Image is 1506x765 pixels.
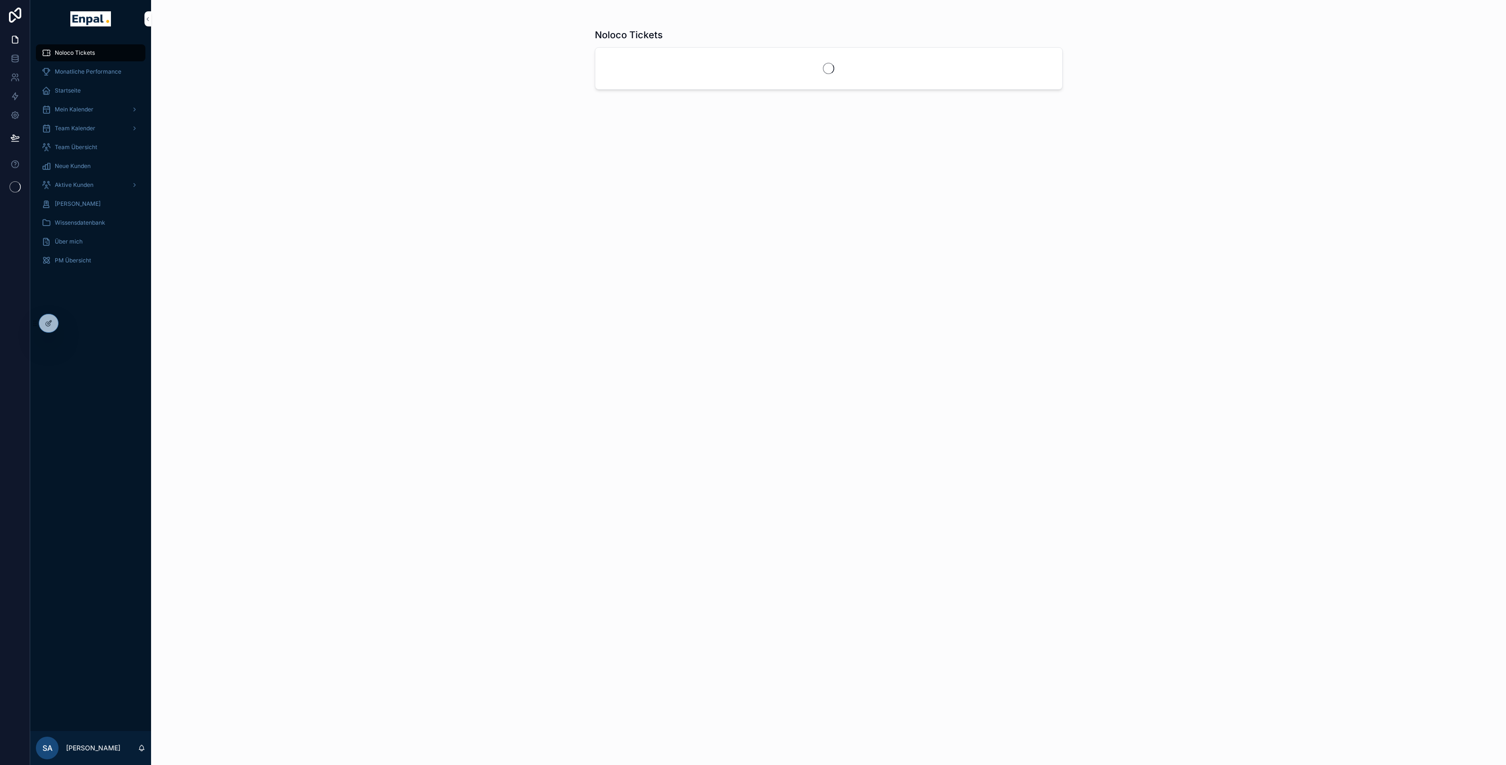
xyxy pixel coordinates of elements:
a: Aktive Kunden [36,177,145,193]
a: Neue Kunden [36,158,145,175]
span: [PERSON_NAME] [55,200,101,208]
span: Noloco Tickets [55,49,95,57]
span: Neue Kunden [55,162,91,170]
a: Über mich [36,233,145,250]
a: Team Kalender [36,120,145,137]
span: Mein Kalender [55,106,93,113]
h1: Noloco Tickets [595,28,663,42]
a: Wissensdatenbank [36,214,145,231]
span: PM Übersicht [55,257,91,264]
span: Team Übersicht [55,143,97,151]
a: PM Übersicht [36,252,145,269]
span: SA [42,742,52,754]
a: Monatliche Performance [36,63,145,80]
a: [PERSON_NAME] [36,195,145,212]
a: Mein Kalender [36,101,145,118]
span: Startseite [55,87,81,94]
span: Aktive Kunden [55,181,93,189]
span: Wissensdatenbank [55,219,105,227]
p: [PERSON_NAME] [66,743,120,753]
span: Monatliche Performance [55,68,121,76]
a: Team Übersicht [36,139,145,156]
img: App logo [70,11,110,26]
a: Noloco Tickets [36,44,145,61]
div: scrollable content [30,38,151,281]
span: Team Kalender [55,125,95,132]
span: Über mich [55,238,83,245]
a: Startseite [36,82,145,99]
